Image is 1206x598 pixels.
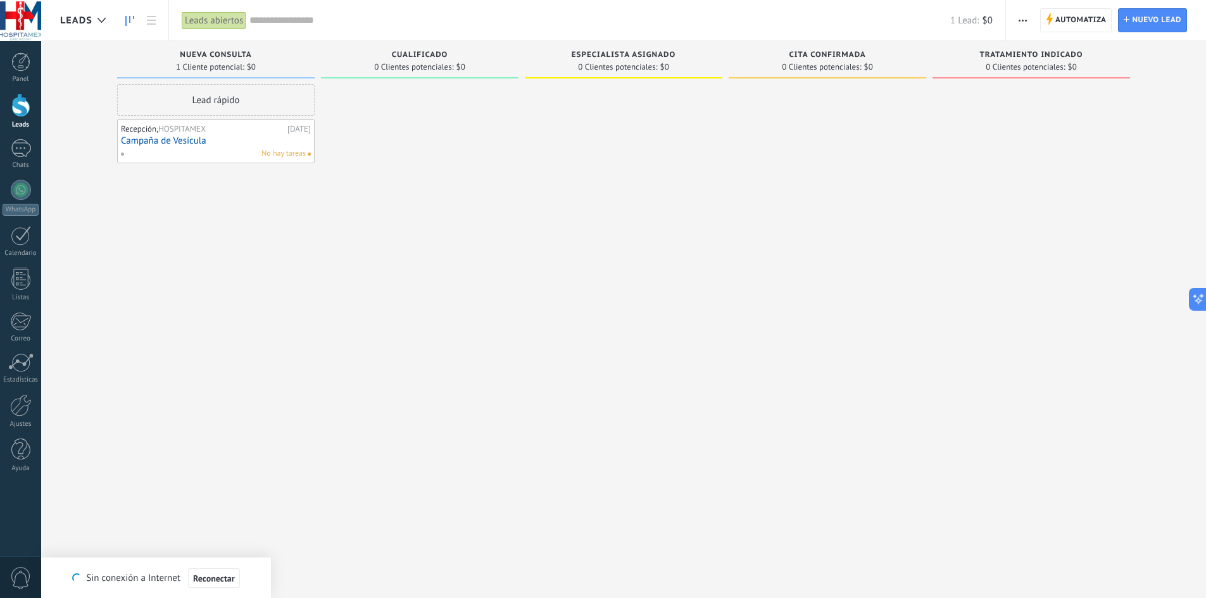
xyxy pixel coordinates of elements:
div: [DATE] [287,124,311,134]
div: Listas [3,294,39,302]
div: Chats [3,161,39,170]
span: 1 Lead: [950,15,979,27]
div: Leads abiertos [182,11,246,30]
span: Nueva consulta [180,51,251,59]
div: Cualificado [327,51,512,61]
a: Campaña de Vesícula [121,135,311,146]
div: Cita confirmada [735,51,920,61]
span: Nuevo lead [1132,9,1181,32]
div: Panel [3,75,39,84]
span: Especialista asignado [572,51,675,59]
span: 0 Clientes potenciales: [782,63,861,71]
span: 0 Clientes potenciales: [578,63,657,71]
div: Especialista asignado [531,51,716,61]
span: $0 [864,63,873,71]
div: Lead rápido [117,84,315,116]
span: No hay nada asignado [308,153,311,156]
span: $0 [1068,63,1077,71]
div: Correo [3,335,39,343]
span: $0 [660,63,669,71]
span: 0 Clientes potenciales: [374,63,453,71]
div: Calendario [3,249,39,258]
div: WhatsApp [3,204,39,216]
span: No hay tareas [261,148,306,159]
span: Cita confirmada [789,51,865,59]
a: Leads [119,8,141,33]
span: 1 Cliente potencial: [176,63,244,71]
span: Tratamiento indicado [979,51,1083,59]
div: Leads [3,121,39,129]
span: Reconectar [193,574,235,583]
span: $0 [247,63,256,71]
span: HOSPITAMEX [158,123,206,134]
div: Ayuda [3,464,39,473]
div: Nueva consulta [123,51,308,61]
div: Ajustes [3,420,39,428]
div: Sin conexión a Internet [72,568,239,589]
span: Automatiza [1055,9,1107,32]
span: $0 [456,63,465,71]
button: Más [1014,8,1032,32]
a: Automatiza [1040,8,1112,32]
span: $0 [983,15,993,27]
span: 0 Clientes potenciales: [986,63,1065,71]
div: Estadísticas [3,376,39,384]
button: Reconectar [188,568,240,589]
div: Recepción, [121,124,284,134]
div: Tratamiento indicado [939,51,1124,61]
span: Cualificado [392,51,448,59]
a: Nuevo lead [1118,8,1187,32]
span: Leads [60,15,92,27]
a: Lista [141,8,162,33]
